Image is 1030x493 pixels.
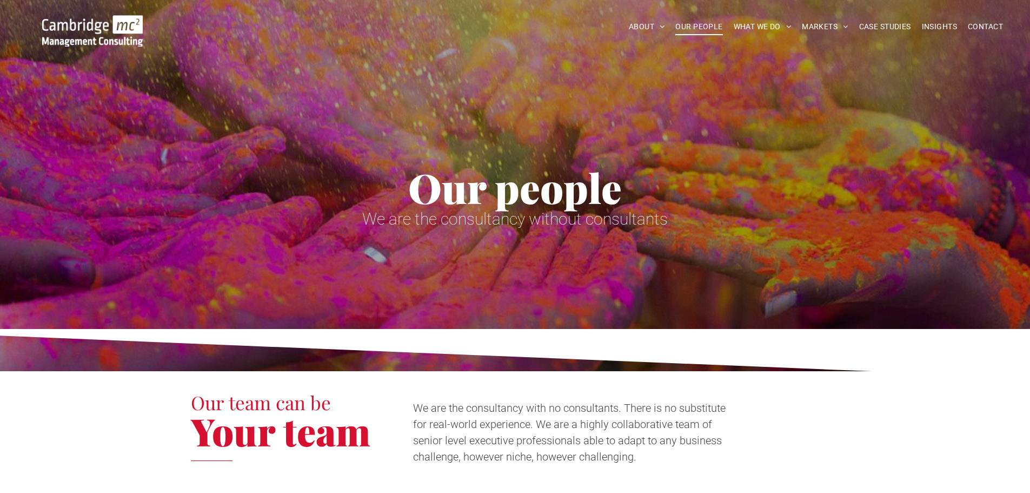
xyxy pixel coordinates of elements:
span: We are the consultancy with no consultants. There is no substitute for real-world experience. We ... [413,402,726,463]
span: We are the consultancy without consultants [362,209,668,228]
a: WHAT WE DO [728,18,797,35]
a: MARKETS [796,18,853,35]
a: OUR PEOPLE [670,18,728,35]
span: Our people [408,160,622,214]
span: Our team can be [191,390,331,415]
a: INSIGHTS [916,18,962,35]
a: ABOUT [623,18,670,35]
span: Your team [191,405,370,456]
a: CONTACT [962,18,1008,35]
img: Go to Homepage [42,15,143,47]
a: CASE STUDIES [854,18,916,35]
